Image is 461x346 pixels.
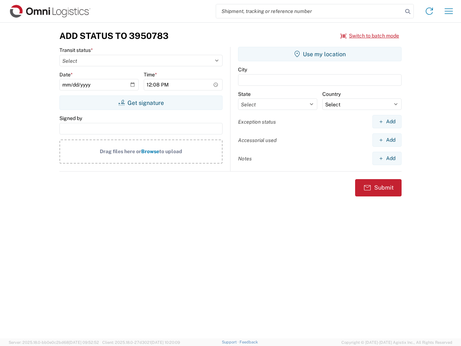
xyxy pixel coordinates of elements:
[372,133,402,147] button: Add
[238,66,247,73] label: City
[59,96,223,110] button: Get signature
[9,340,99,345] span: Server: 2025.18.0-bb0e0c2bd68
[102,340,180,345] span: Client: 2025.18.0-27d3021
[238,155,252,162] label: Notes
[372,152,402,165] button: Add
[222,340,240,344] a: Support
[144,71,157,78] label: Time
[59,115,82,121] label: Signed by
[151,340,180,345] span: [DATE] 10:20:09
[341,339,452,346] span: Copyright © [DATE]-[DATE] Agistix Inc., All Rights Reserved
[59,31,169,41] h3: Add Status to 3950783
[340,30,399,42] button: Switch to batch mode
[322,91,341,97] label: Country
[372,115,402,128] button: Add
[238,119,276,125] label: Exception status
[69,340,99,345] span: [DATE] 09:52:52
[240,340,258,344] a: Feedback
[59,71,73,78] label: Date
[216,4,403,18] input: Shipment, tracking or reference number
[59,47,93,53] label: Transit status
[238,137,277,143] label: Accessorial used
[159,148,182,154] span: to upload
[100,148,141,154] span: Drag files here or
[355,179,402,196] button: Submit
[238,47,402,61] button: Use my location
[141,148,159,154] span: Browse
[238,91,251,97] label: State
